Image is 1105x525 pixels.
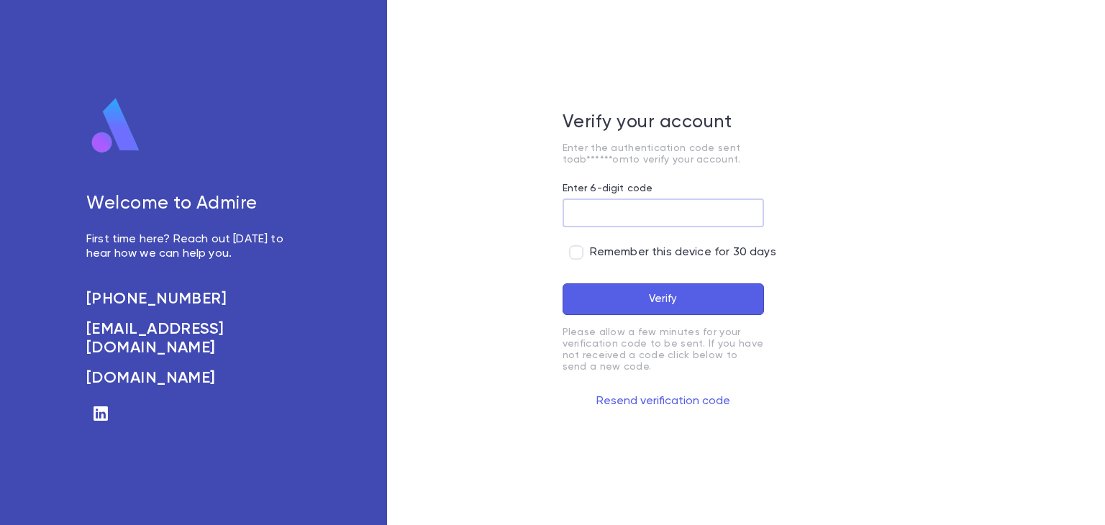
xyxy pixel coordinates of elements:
[563,390,764,413] button: Resend verification code
[86,369,299,388] a: [DOMAIN_NAME]
[86,320,299,357] a: [EMAIL_ADDRESS][DOMAIN_NAME]
[86,290,299,309] a: [PHONE_NUMBER]
[563,142,764,165] p: Enter the authentication code sent to ab******om to verify your account.
[563,327,764,373] p: Please allow a few minutes for your verification code to be sent. If you have not received a code...
[86,97,145,155] img: logo
[563,183,653,194] label: Enter 6-digit code
[590,245,776,260] span: Remember this device for 30 days
[86,232,299,261] p: First time here? Reach out [DATE] to hear how we can help you.
[563,283,764,315] button: Verify
[86,193,299,215] h5: Welcome to Admire
[563,112,764,134] h5: Verify your account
